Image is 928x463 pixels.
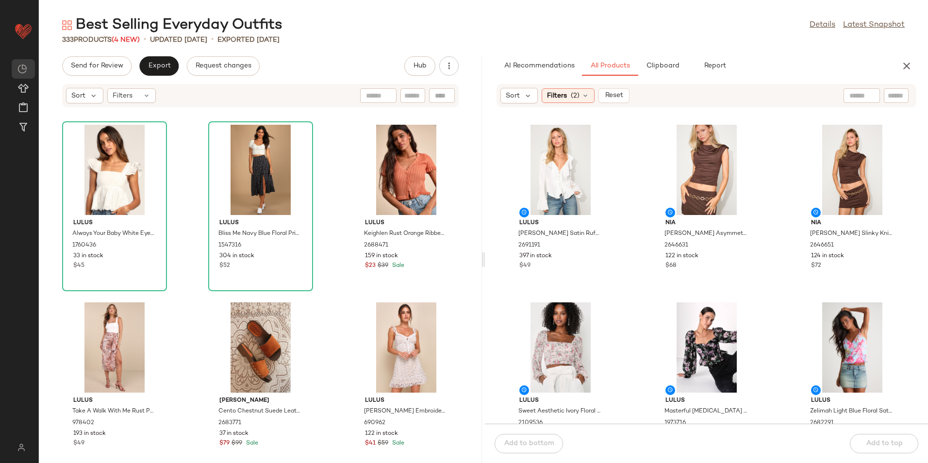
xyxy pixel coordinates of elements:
span: Filters [113,91,133,101]
span: AI Recommendations [504,62,575,70]
span: $79 [219,439,230,448]
span: Lulus [519,397,602,405]
img: svg%3e [12,444,31,451]
img: 10315381_2109536.jpg [512,302,610,393]
span: Nia [665,219,748,228]
img: 2682291_01_hero_2025-08-06.jpg [803,302,901,393]
p: Exported [DATE] [217,35,280,45]
span: 1760436 [72,241,96,250]
span: $68 [665,262,676,270]
span: 159 in stock [365,252,398,261]
span: Filters [547,91,567,101]
span: Lulus [519,219,602,228]
span: 2683771 [218,419,241,428]
span: Send for Review [70,62,123,70]
span: Keighlen Rust Orange Ribbed Ruffled Short Sleeve Sweater Top [364,230,447,238]
span: [PERSON_NAME] Asymmetrical Cowl Sleeveless Top [664,230,747,238]
span: Take A Walk With Me Rust Paisley Print Satin Wrap Midi Skirt [72,407,155,416]
span: Lulus [665,397,748,405]
span: Sweet Aesthetic Ivory Floral Print Mesh Balloon Sleeve Crop Top [518,407,601,416]
a: Latest Snapshot [843,19,905,31]
span: Sale [244,440,258,446]
button: Export [139,56,179,76]
img: heart_red.DM2ytmEG.svg [14,21,33,41]
span: 2682291 [810,419,834,428]
span: Lulus [73,219,156,228]
span: $99 [232,439,242,448]
img: 2646631_01_hero_2025-08-08.jpg [658,125,756,215]
span: 690962 [364,419,385,428]
span: Report [704,62,726,70]
span: • [144,34,146,46]
span: Reset [604,92,623,99]
span: $52 [219,262,230,270]
span: 978402 [72,419,94,428]
span: (2) [571,91,580,101]
span: [PERSON_NAME] [219,397,302,405]
span: Hub [413,62,427,70]
span: 2109536 [518,419,543,428]
span: 193 in stock [73,430,106,438]
img: 8888441_1760436.jpg [66,125,164,215]
span: Sale [390,263,404,269]
span: Lulus [365,397,447,405]
span: Lulus [811,397,894,405]
span: $23 [365,262,376,270]
span: $45 [73,262,84,270]
span: Masterful [MEDICAL_DATA] Black Floral Print Ruffled Long Sleeve Top [664,407,747,416]
img: 12898861_2683771.jpg [212,302,310,393]
span: $59 [378,439,388,448]
span: Nia [811,219,894,228]
img: 2646651_01_hero_2025-08-08.jpg [803,125,901,215]
span: 397 in stock [519,252,552,261]
span: 2688471 [364,241,388,250]
span: Lulus [73,397,156,405]
div: Products [62,35,140,45]
span: $41 [365,439,376,448]
div: Best Selling Everyday Outfits [62,16,282,35]
button: Request changes [187,56,260,76]
span: $49 [519,262,530,270]
span: [PERSON_NAME] Satin Ruffled Tie-Front Long Sleeve Top [518,230,601,238]
button: Send for Review [62,56,132,76]
span: 304 in stock [219,252,254,261]
span: Lulus [365,219,447,228]
span: Zelimah Light Blue Floral Satin Cami Top [810,407,893,416]
a: Details [810,19,835,31]
img: svg%3e [62,20,72,30]
span: Request changes [195,62,251,70]
span: All Products [590,62,630,70]
span: Sort [506,91,520,101]
span: [PERSON_NAME] Embroidered Mini Dress [364,407,447,416]
img: 7636681_1547316.jpg [212,125,310,215]
span: Lulus [219,219,302,228]
span: 2691191 [518,241,540,250]
span: • [211,34,214,46]
img: svg%3e [17,64,27,74]
span: Cento Chestnut Suede Leather Slide Sandals [218,407,301,416]
span: 1547316 [218,241,241,250]
span: 2646631 [664,241,688,250]
button: Hub [404,56,435,76]
span: $49 [73,439,84,448]
img: 11128601_690962.jpg [357,302,455,393]
span: 1973716 [664,419,686,428]
span: Export [148,62,170,70]
span: Always Your Baby White Eyelet Babydoll Top [72,230,155,238]
span: 37 in stock [219,430,249,438]
img: 9756881_1973716.jpg [658,302,756,393]
span: 2646651 [810,241,834,250]
span: Clipboard [646,62,679,70]
span: 122 in stock [365,430,398,438]
span: [PERSON_NAME] Slinky Knit Low-Rise Micro Skort [810,230,893,238]
span: Bliss Me Navy Blue Floral Print Midi Skirt [218,230,301,238]
span: $72 [811,262,821,270]
span: 33 in stock [73,252,103,261]
img: 2691191_01_hero_2025-08-08.jpg [512,125,610,215]
span: (4 New) [112,36,140,44]
img: 2688471_02_front_2025-07-07.jpg [357,125,455,215]
span: 122 in stock [665,252,698,261]
span: Sale [390,440,404,446]
span: Sort [71,91,85,101]
span: 333 [62,36,74,44]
